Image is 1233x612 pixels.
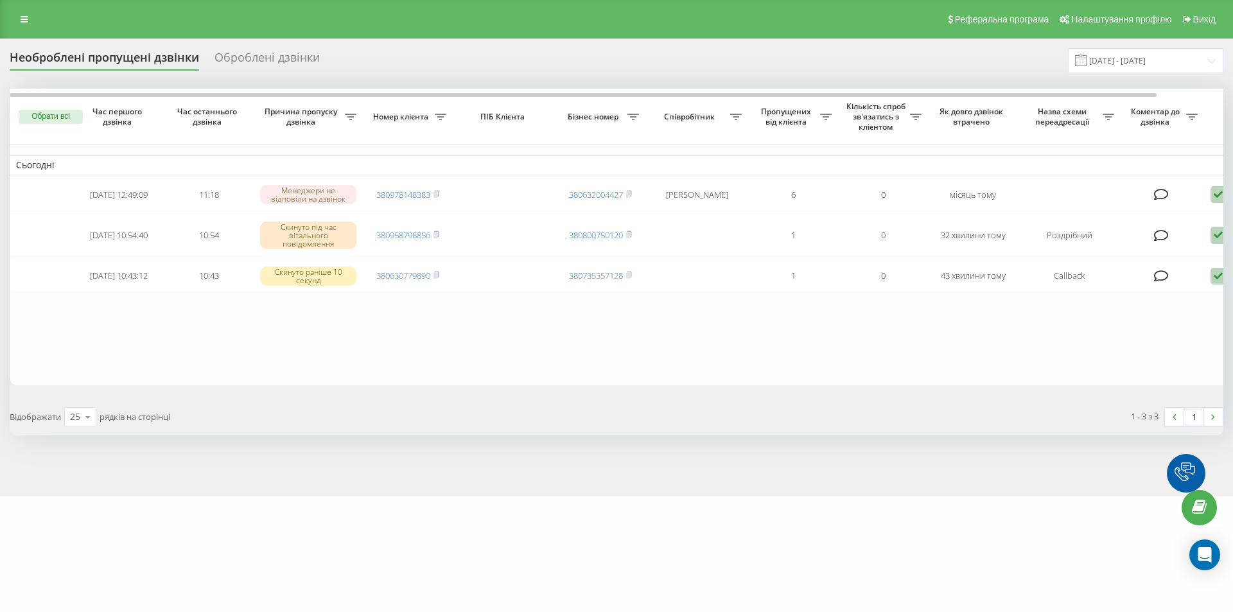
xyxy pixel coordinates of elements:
[955,14,1049,24] span: Реферальна програма
[1189,539,1220,570] div: Open Intercom Messenger
[838,259,928,293] td: 0
[1131,410,1159,423] div: 1 - 3 з 3
[376,270,430,281] a: 380630779890
[1018,259,1121,293] td: Callback
[645,178,748,212] td: [PERSON_NAME]
[938,107,1008,127] span: Як довго дзвінок втрачено
[260,267,356,286] div: Скинуто раніше 10 секунд
[838,214,928,256] td: 0
[928,259,1018,293] td: 43 хвилини тому
[260,222,356,250] div: Скинуто під час вітального повідомлення
[74,259,164,293] td: [DATE] 10:43:12
[1018,214,1121,256] td: Роздрібний
[100,411,170,423] span: рядків на сторінці
[928,178,1018,212] td: місяць тому
[19,110,83,124] button: Обрати всі
[214,51,320,71] div: Оброблені дзвінки
[84,107,153,127] span: Час першого дзвінка
[844,101,910,132] span: Кількість спроб зв'язатись з клієнтом
[376,189,430,200] a: 380978148383
[562,112,627,122] span: Бізнес номер
[748,178,838,212] td: 6
[1071,14,1171,24] span: Налаштування профілю
[74,214,164,256] td: [DATE] 10:54:40
[369,112,435,122] span: Номер клієнта
[755,107,820,127] span: Пропущених від клієнта
[748,214,838,256] td: 1
[260,185,356,204] div: Менеджери не відповіли на дзвінок
[260,107,345,127] span: Причина пропуску дзвінка
[652,112,730,122] span: Співробітник
[164,178,254,212] td: 11:18
[70,410,80,423] div: 25
[1127,107,1186,127] span: Коментар до дзвінка
[174,107,243,127] span: Час останнього дзвінка
[1184,408,1203,426] a: 1
[569,229,623,241] a: 380800750120
[10,51,199,71] div: Необроблені пропущені дзвінки
[464,112,545,122] span: ПІБ Клієнта
[164,214,254,256] td: 10:54
[74,178,164,212] td: [DATE] 12:49:09
[1024,107,1103,127] span: Назва схеми переадресації
[1193,14,1216,24] span: Вихід
[928,214,1018,256] td: 32 хвилини тому
[376,229,430,241] a: 380958798856
[569,189,623,200] a: 380632004427
[748,259,838,293] td: 1
[569,270,623,281] a: 380735357128
[838,178,928,212] td: 0
[10,411,61,423] span: Відображати
[164,259,254,293] td: 10:43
